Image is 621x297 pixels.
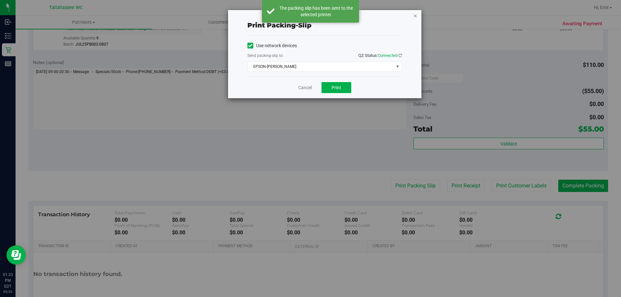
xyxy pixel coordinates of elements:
[378,53,398,58] span: Connected
[248,62,394,71] span: EPSON-[PERSON_NAME]
[298,84,312,91] a: Cancel
[278,5,354,18] div: The packing slip has been sent to the selected printer.
[358,53,402,58] span: QZ Status:
[321,82,351,93] button: Print
[247,42,297,49] label: Use network devices
[393,62,401,71] span: select
[332,85,341,90] span: Print
[6,245,26,265] iframe: Resource center
[247,53,284,58] label: Send packing-slip to:
[247,21,311,29] span: Print packing-slip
